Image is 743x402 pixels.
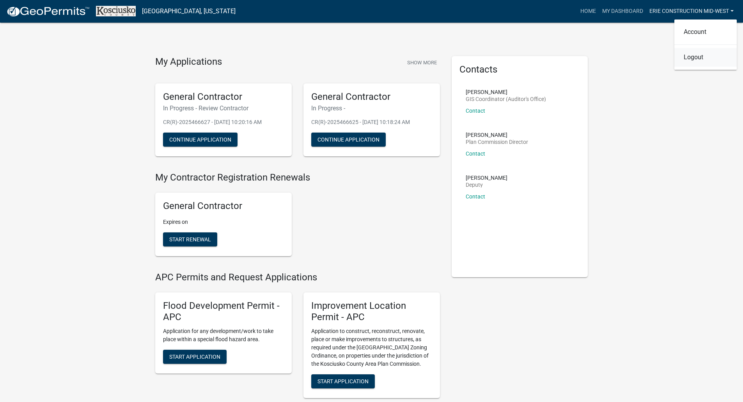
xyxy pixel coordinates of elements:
[311,104,432,112] h6: In Progress -
[163,300,284,323] h5: Flood Development Permit - APC
[466,193,485,200] a: Contact
[466,89,546,95] p: [PERSON_NAME]
[142,5,236,18] a: [GEOGRAPHIC_DATA], [US_STATE]
[155,172,440,262] wm-registration-list-section: My Contractor Registration Renewals
[466,96,546,102] p: GIS Coordinator (Auditor's Office)
[169,354,220,360] span: Start Application
[459,64,580,75] h5: Contacts
[163,200,284,212] h5: General Contractor
[311,374,375,388] button: Start Application
[311,133,386,147] button: Continue Application
[646,4,737,19] a: Erie Construction Mid-West
[311,300,432,323] h5: Improvement Location Permit - APC
[599,4,646,19] a: My Dashboard
[317,378,369,384] span: Start Application
[163,327,284,344] p: Application for any development/work to take place within a special flood hazard area.
[404,56,440,69] button: Show More
[155,172,440,183] h4: My Contractor Registration Renewals
[466,132,528,138] p: [PERSON_NAME]
[163,118,284,126] p: CR(R)-2025466627 - [DATE] 10:20:16 AM
[163,232,217,246] button: Start Renewal
[466,108,485,114] a: Contact
[169,236,211,243] span: Start Renewal
[163,218,284,226] p: Expires on
[96,6,136,16] img: Kosciusko County, Indiana
[466,175,507,181] p: [PERSON_NAME]
[674,19,737,70] div: Erie Construction Mid-West
[466,139,528,145] p: Plan Commission Director
[163,133,238,147] button: Continue Application
[163,350,227,364] button: Start Application
[163,91,284,103] h5: General Contractor
[466,151,485,157] a: Contact
[311,91,432,103] h5: General Contractor
[155,272,440,283] h4: APC Permits and Request Applications
[466,182,507,188] p: Deputy
[155,56,222,68] h4: My Applications
[311,118,432,126] p: CR(R)-2025466625 - [DATE] 10:18:24 AM
[674,48,737,67] a: Logout
[163,104,284,112] h6: In Progress - Review Contractor
[577,4,599,19] a: Home
[674,23,737,41] a: Account
[311,327,432,368] p: Application to construct, reconstruct, renovate, place or make improvements to structures, as req...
